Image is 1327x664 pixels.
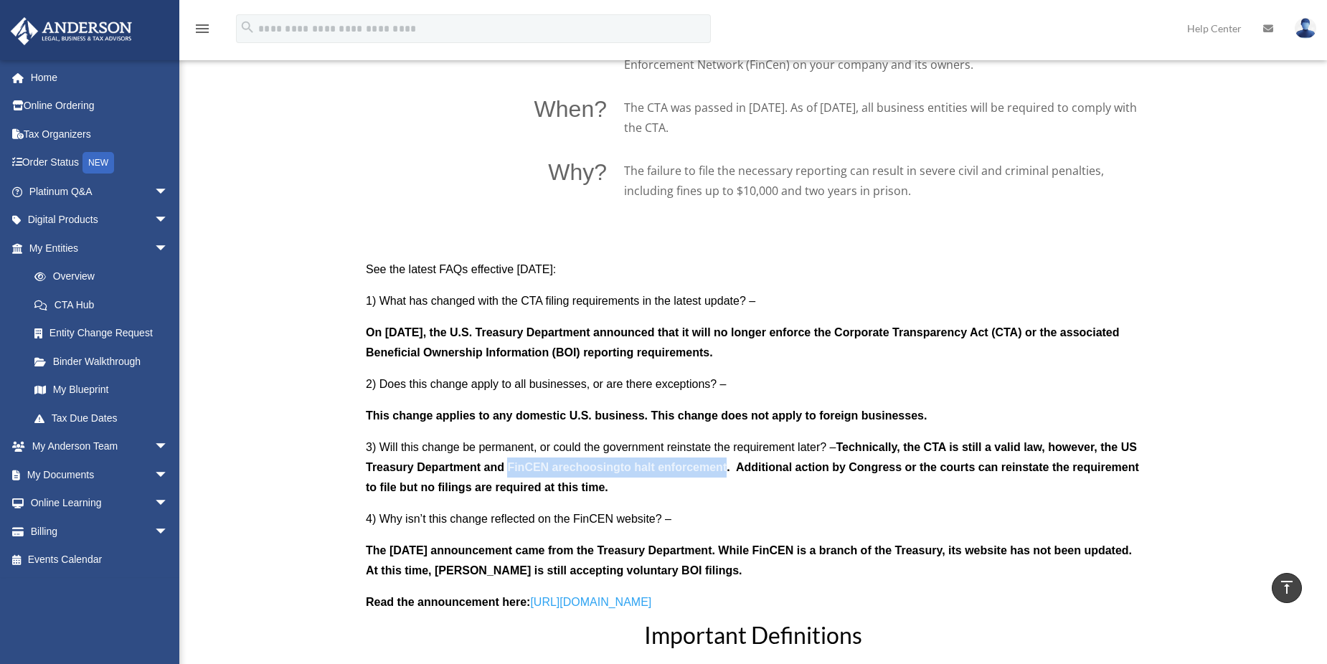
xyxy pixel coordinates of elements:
span: arrow_drop_down [154,177,183,207]
span: 1) What has changed with the CTA filing requirements in the latest update? – [366,295,755,307]
a: Home [10,63,190,92]
b: The [DATE] announcement came from the Treasury Department. While FinCEN is a branch of the Treasu... [366,544,1132,577]
img: Anderson Advisors Platinum Portal [6,17,136,45]
p: When? [534,98,607,120]
img: User Pic [1295,18,1316,39]
a: Events Calendar [10,546,190,574]
span: See the latest FAQs effective [DATE]: [366,263,556,275]
p: Why? [548,161,607,184]
span: Important Definitions [644,621,862,649]
a: Tax Due Dates [20,404,190,432]
a: My Anderson Teamarrow_drop_down [10,432,190,461]
a: Billingarrow_drop_down [10,517,190,546]
a: CTA Hub [20,290,183,319]
a: menu [194,25,211,37]
a: Binder Walkthrough [20,347,190,376]
i: vertical_align_top [1278,579,1295,596]
a: Overview [20,262,190,291]
a: Platinum Q&Aarrow_drop_down [10,177,190,206]
b: On [DATE], the U.S. Treasury Department announced that it will no longer enforce the Corporate Tr... [366,326,1120,359]
a: Entity Change Request [20,319,190,348]
b: This change applies to any domestic U.S. business. This change does not apply to foreign businesses. [366,409,927,422]
span: arrow_drop_down [154,460,183,490]
b: to halt enforcement. Additional action by Congress or the courts can reinstate the requirement to... [366,461,1139,493]
span: arrow_drop_down [154,517,183,546]
span: 3) Will this change be permanent, or could the government reinstate the requirement later? – [366,441,836,453]
span: arrow_drop_down [154,489,183,518]
a: vertical_align_top [1272,573,1302,603]
a: Tax Organizers [10,120,190,148]
a: My Blueprint [20,376,190,404]
div: NEW [82,152,114,174]
a: [URL][DOMAIN_NAME] [530,596,651,615]
span: 4) Why isn’t this change reflected on the FinCEN website? – [366,513,671,525]
a: Online Learningarrow_drop_down [10,489,190,518]
a: Digital Productsarrow_drop_down [10,206,190,234]
b: Read the announcement here: [366,596,530,608]
span: arrow_drop_down [154,206,183,235]
span: arrow_drop_down [154,432,183,462]
b: Technically, the CTA is still a valid law, however, the US Treasury Department and FinCEN are [366,441,1137,473]
a: Order StatusNEW [10,148,190,178]
a: Online Ordering [10,92,190,120]
span: arrow_drop_down [154,234,183,263]
b: choosing [570,461,620,473]
i: search [240,19,255,35]
p: The CTA was passed in [DATE]. As of [DATE], all business entities will be required to comply with... [624,98,1141,138]
a: My Documentsarrow_drop_down [10,460,190,489]
span: 2) Does this change apply to all businesses, or are there exceptions? – [366,378,727,390]
i: menu [194,20,211,37]
a: My Entitiesarrow_drop_down [10,234,190,262]
p: The failure to file the necessary reporting can result in severe civil and criminal penalties, in... [624,161,1141,201]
